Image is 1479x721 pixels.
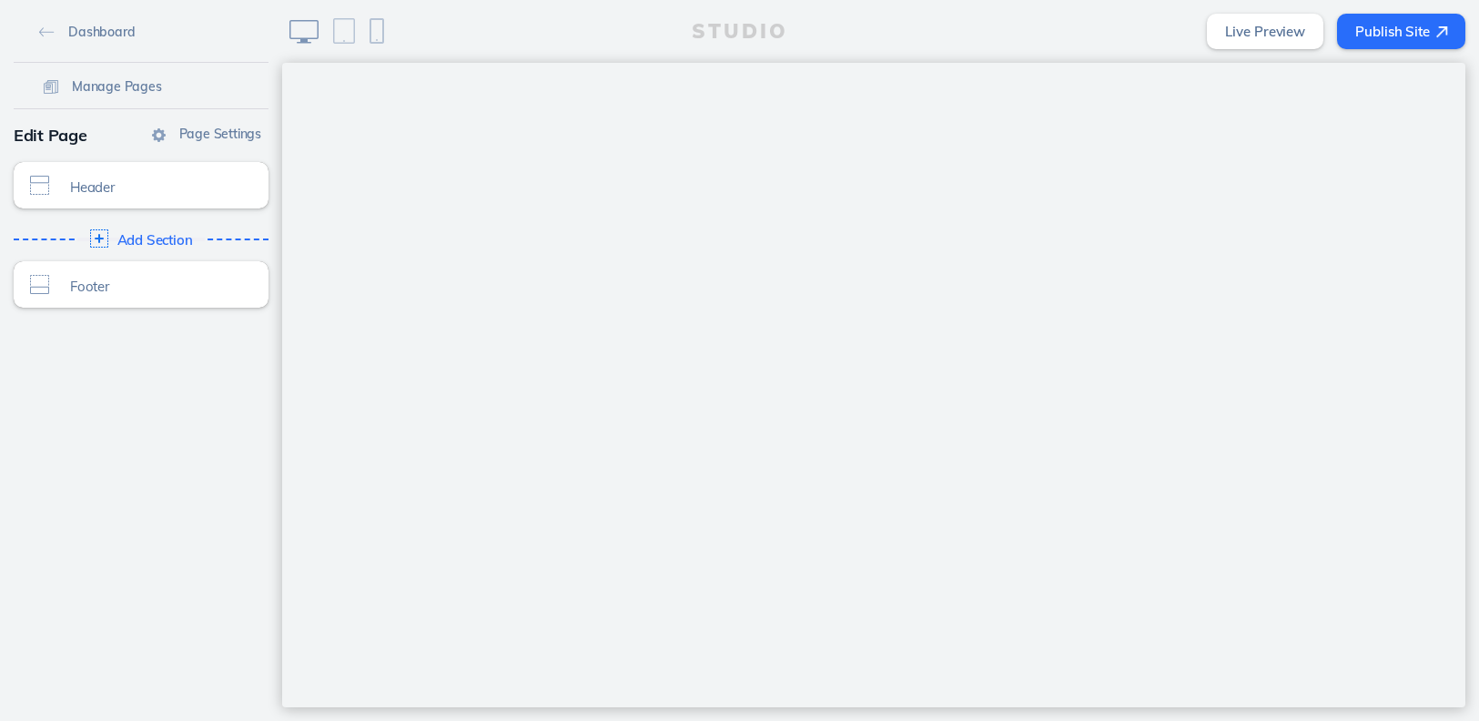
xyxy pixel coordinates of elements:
button: Publish Site [1337,14,1465,49]
span: Add Section [117,232,193,248]
div: Edit Page [14,118,268,153]
img: icon-section-type-add@2x.png [90,229,108,248]
img: icon-tablet@2x.png [333,18,355,44]
a: Live Preview [1207,14,1323,49]
img: icon-section-type-footer@2x.png [30,275,49,294]
span: Footer [70,279,236,294]
img: icon-section-type-header@2x.png [30,176,49,195]
img: icon-phone@2x.png [370,18,384,44]
img: icon-back-arrow@2x.png [39,27,55,37]
img: icon-arrow-ne@2x.png [1436,26,1448,38]
span: Manage Pages [72,78,162,95]
span: Page Settings [179,126,261,142]
span: Dashboard [68,24,135,40]
img: icon-gear@2x.png [152,128,166,142]
img: icon-desktop@2x.png [289,20,319,44]
img: icon-pages@2x.png [44,80,58,94]
span: Header [70,179,236,195]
